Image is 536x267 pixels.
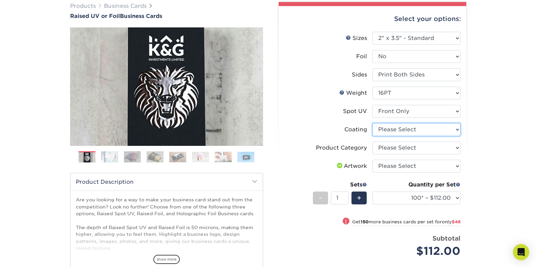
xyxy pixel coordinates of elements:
[70,13,263,19] a: Raised UV or FoilBusiness Cards
[361,219,369,224] strong: 150
[442,219,460,224] span: only
[313,181,367,189] div: Sets
[316,144,367,152] div: Product Category
[336,162,367,170] div: Artwork
[513,244,529,260] div: Open Intercom Messenger
[124,151,141,163] img: Business Cards 03
[343,107,367,115] div: Spot UV
[153,255,180,264] span: show more
[352,71,367,79] div: Sides
[352,219,460,226] small: Get more business cards per set for
[101,151,118,163] img: Business Cards 02
[70,173,263,191] h2: Product Description
[372,181,460,189] div: Quantity per Set
[339,89,367,97] div: Weight
[147,151,164,163] img: Business Cards 04
[356,52,367,61] div: Foil
[237,152,254,162] img: Business Cards 08
[357,193,361,203] span: +
[284,6,461,32] div: Select your options:
[169,152,186,162] img: Business Cards 05
[79,149,95,166] img: Business Cards 01
[215,152,232,162] img: Business Cards 07
[346,34,367,42] div: Sizes
[378,243,460,259] div: $112.00
[432,235,460,242] strong: Subtotal
[104,3,147,9] a: Business Cards
[70,13,263,19] h1: Business Cards
[70,13,120,19] span: Raised UV or Foil
[452,219,460,224] span: $48
[70,3,96,9] a: Products
[319,193,322,203] span: -
[344,126,367,134] div: Coating
[345,218,347,225] span: !
[192,152,209,162] img: Business Cards 06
